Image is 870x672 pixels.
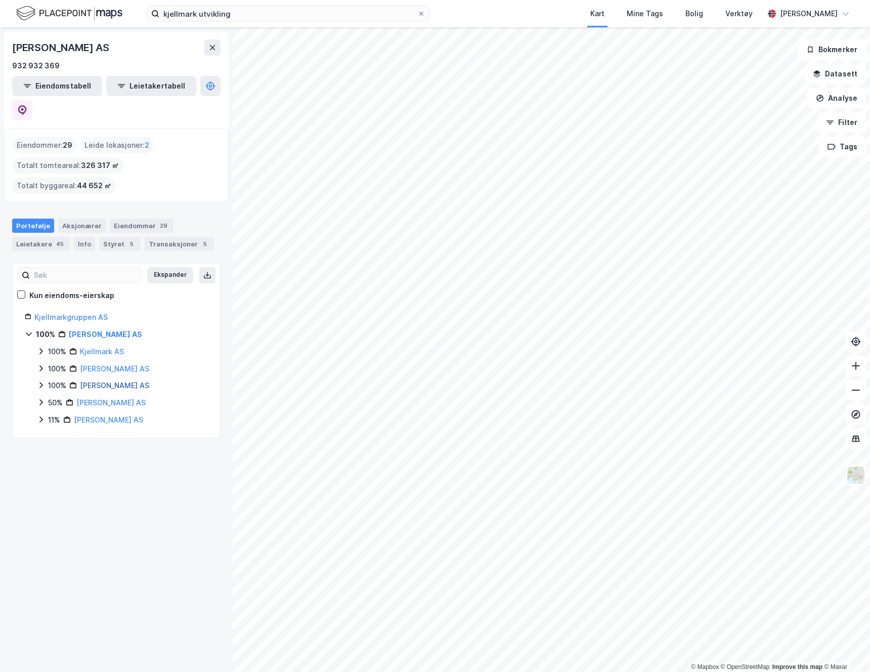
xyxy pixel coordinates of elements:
div: Styret [99,237,141,251]
a: [PERSON_NAME] AS [80,364,149,373]
div: 5 [126,239,137,249]
a: Kjellmark AS [80,347,124,356]
a: OpenStreetMap [721,663,770,670]
div: 11% [48,414,60,426]
iframe: Chat Widget [819,623,870,672]
div: [PERSON_NAME] AS [12,39,111,56]
img: Z [846,466,865,485]
div: 932 932 369 [12,60,60,72]
div: Mine Tags [627,8,663,20]
a: [PERSON_NAME] AS [69,330,142,339]
a: Improve this map [772,663,822,670]
input: Søk [30,268,141,283]
span: 44 652 ㎡ [77,180,111,192]
button: Leietakertabell [106,76,196,96]
div: [PERSON_NAME] [780,8,838,20]
button: Datasett [804,64,866,84]
div: 50% [48,397,63,409]
div: Kun eiendoms-eierskap [29,289,114,302]
img: logo.f888ab2527a4732fd821a326f86c7f29.svg [16,5,122,22]
span: 326 317 ㎡ [81,159,119,172]
button: Filter [817,112,866,133]
button: Tags [819,137,866,157]
a: [PERSON_NAME] AS [74,415,143,424]
span: 2 [145,139,149,151]
button: Ekspander [147,267,193,283]
div: Kart [590,8,604,20]
div: 100% [48,346,66,358]
div: Verktøy [725,8,753,20]
div: Bolig [685,8,703,20]
div: Aksjonærer [58,219,106,233]
a: Kjellmarkgruppen AS [34,313,108,321]
button: Analyse [807,88,866,108]
div: 5 [200,239,210,249]
input: Søk på adresse, matrikkel, gårdeiere, leietakere eller personer [159,6,417,21]
span: 29 [63,139,72,151]
div: 100% [48,363,66,375]
div: Transaksjoner [145,237,214,251]
div: Totalt tomteareal : [13,157,123,174]
div: Eiendommer : [13,137,76,153]
button: Eiendomstabell [12,76,102,96]
a: [PERSON_NAME] AS [80,381,149,390]
div: Kontrollprogram for chat [819,623,870,672]
div: 45 [54,239,66,249]
div: Totalt byggareal : [13,178,115,194]
a: [PERSON_NAME] AS [76,398,146,407]
a: Mapbox [691,663,719,670]
div: 100% [48,380,66,392]
div: Leietakere [12,237,70,251]
div: 100% [36,328,55,341]
div: Leide lokasjoner : [80,137,153,153]
div: Info [74,237,95,251]
div: Portefølje [12,219,54,233]
button: Bokmerker [798,39,866,60]
div: Eiendommer [110,219,173,233]
div: 29 [158,221,169,231]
